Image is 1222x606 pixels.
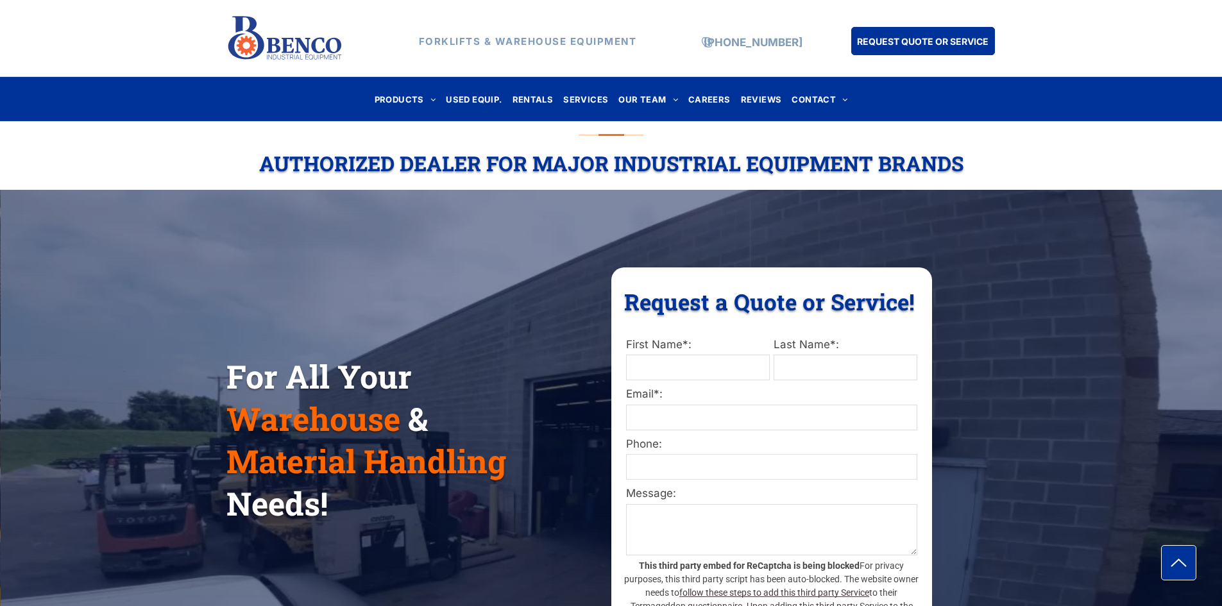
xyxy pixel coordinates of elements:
[704,36,802,49] a: [PHONE_NUMBER]
[226,355,412,398] span: For All Your
[613,90,683,108] a: OUR TEAM
[626,337,770,353] label: First Name*:
[857,29,989,53] span: REQUEST QUOTE OR SERVICE
[507,90,559,108] a: RENTALS
[441,90,507,108] a: USED EQUIP.
[774,337,917,353] label: Last Name*:
[736,90,787,108] a: REVIEWS
[558,90,613,108] a: SERVICES
[259,149,963,177] span: Authorized Dealer For Major Industrial Equipment Brands
[226,440,506,482] span: Material Handling
[851,27,995,55] a: REQUEST QUOTE OR SERVICE
[626,485,917,502] label: Message:
[226,398,400,440] span: Warehouse
[624,287,915,316] span: Request a Quote or Service!
[786,90,853,108] a: CONTACT
[626,436,917,453] label: Phone:
[408,398,428,440] span: &
[226,482,328,525] span: Needs!
[639,560,860,571] strong: This third party embed for ReCaptcha is being blocked
[679,587,869,598] a: follow these steps to add this third party Service
[626,386,917,403] label: Email*:
[369,90,441,108] a: PRODUCTS
[683,90,736,108] a: CAREERS
[419,35,637,47] strong: FORKLIFTS & WAREHOUSE EQUIPMENT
